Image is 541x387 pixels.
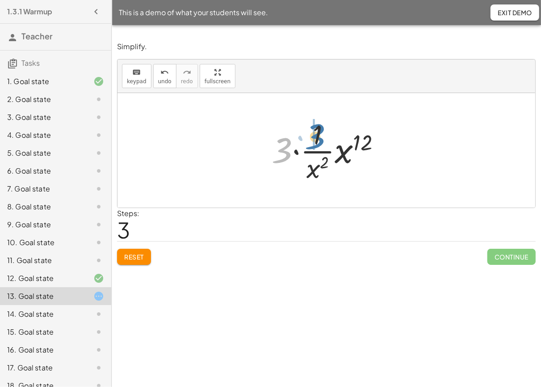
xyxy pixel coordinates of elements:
div: 12. Goal state [7,273,79,284]
span: Tasks [21,58,40,68]
span: Teacher [21,31,53,41]
button: Exit Demo [491,4,539,21]
div: 2. Goal state [7,94,79,105]
button: undoundo [153,64,176,88]
span: Exit Demo [498,9,532,17]
i: Task not started. [93,112,104,123]
i: Task not started. [93,237,104,248]
label: Steps: [117,208,139,218]
i: Task not started. [93,183,104,194]
button: redoredo [176,64,198,88]
div: 7. Goal state [7,183,79,194]
span: redo [181,78,193,85]
i: Task not started. [93,327,104,337]
div: 17. Goal state [7,362,79,373]
button: Reset [117,249,151,265]
div: 8. Goal state [7,201,79,212]
i: Task not started. [93,94,104,105]
i: Task not started. [93,309,104,319]
span: This is a demo of what your students will see. [119,7,268,18]
div: 3. Goal state [7,112,79,123]
button: fullscreen [200,64,235,88]
span: fullscreen [205,78,231,85]
i: Task started. [93,291,104,302]
i: Task not started. [93,362,104,373]
div: 10. Goal state [7,237,79,248]
p: Simplify. [117,42,536,52]
h4: 1.3.1 Warmup [7,6,52,17]
i: keyboard [132,67,141,78]
span: undo [158,78,172,85]
i: Task not started. [93,130,104,140]
i: Task not started. [93,201,104,212]
span: Reset [124,253,144,261]
div: 15. Goal state [7,327,79,337]
i: Task not started. [93,255,104,266]
div: 14. Goal state [7,309,79,319]
div: 4. Goal state [7,130,79,140]
i: Task not started. [93,166,104,176]
div: 1. Goal state [7,76,79,87]
button: keyboardkeypad [122,64,151,88]
div: 9. Goal state [7,219,79,230]
i: Task finished and correct. [93,76,104,87]
div: 5. Goal state [7,148,79,158]
div: 16. Goal state [7,344,79,355]
span: keypad [127,78,147,85]
i: Task not started. [93,148,104,158]
div: 6. Goal state [7,166,79,176]
i: Task not started. [93,344,104,355]
div: 11. Goal state [7,255,79,266]
i: Task finished and correct. [93,273,104,284]
i: Task not started. [93,219,104,230]
span: 3 [117,216,130,243]
i: undo [160,67,169,78]
div: 13. Goal state [7,291,79,302]
i: redo [183,67,191,78]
